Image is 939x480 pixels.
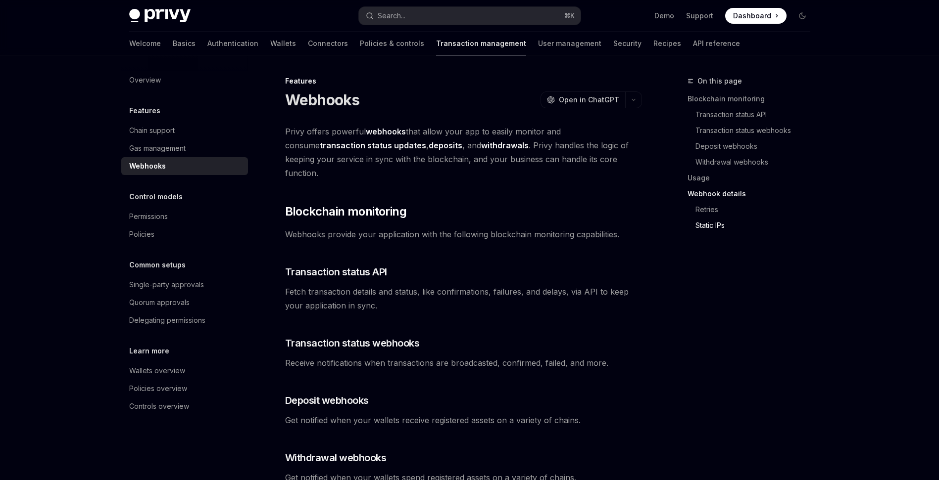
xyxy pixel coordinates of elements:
a: Webhook details [688,186,818,202]
h5: Common setups [129,259,186,271]
div: Policies overview [129,383,187,394]
a: Wallets overview [121,362,248,380]
span: On this page [697,75,742,87]
div: Gas management [129,142,186,154]
div: Permissions [129,211,168,222]
a: Quorum approvals [121,294,248,311]
a: Dashboard [725,8,787,24]
a: Security [613,32,642,55]
span: ⌘ K [564,12,575,20]
a: Webhooks [121,157,248,175]
button: Open in ChatGPT [541,91,625,108]
div: Webhooks [129,160,166,172]
div: Overview [129,74,161,86]
span: Dashboard [733,11,771,21]
a: Static IPs [695,218,818,233]
button: Search...⌘K [359,7,581,25]
strong: deposits [429,140,462,150]
div: Chain support [129,125,175,136]
span: Webhooks provide your application with the following blockchain monitoring capabilities. [285,227,642,241]
strong: webhooks [366,127,406,136]
a: Deposit webhooks [695,138,818,154]
span: Receive notifications when transactions are broadcasted, confirmed, failed, and more. [285,356,642,370]
div: Controls overview [129,400,189,412]
a: Policies overview [121,380,248,397]
div: Features [285,76,642,86]
a: Delegating permissions [121,311,248,329]
a: Connectors [308,32,348,55]
h1: Webhooks [285,91,360,109]
a: Authentication [207,32,258,55]
span: Privy offers powerful that allow your app to easily monitor and consume , , and . Privy handles t... [285,125,642,180]
span: Transaction status API [285,265,387,279]
span: Transaction status webhooks [285,336,420,350]
strong: transaction status updates [320,140,426,150]
div: Search... [378,10,405,22]
a: Retries [695,202,818,218]
a: Overview [121,71,248,89]
div: Policies [129,228,154,240]
span: Get notified when your wallets receive registered assets on a variety of chains. [285,413,642,427]
div: Wallets overview [129,365,185,377]
a: Withdrawal webhooks [695,154,818,170]
a: Demo [654,11,674,21]
a: Wallets [270,32,296,55]
a: Transaction status webhooks [695,123,818,138]
span: Deposit webhooks [285,393,369,407]
h5: Control models [129,191,183,203]
div: Quorum approvals [129,297,190,308]
span: Blockchain monitoring [285,204,406,219]
h5: Learn more [129,345,169,357]
a: Usage [688,170,818,186]
a: Policies [121,225,248,243]
div: Delegating permissions [129,314,205,326]
a: Recipes [653,32,681,55]
span: Open in ChatGPT [559,95,619,105]
a: Gas management [121,139,248,157]
a: API reference [693,32,740,55]
a: Chain support [121,122,248,139]
img: dark logo [129,9,191,23]
a: Controls overview [121,397,248,415]
a: Transaction status API [695,107,818,123]
a: Single-party approvals [121,276,248,294]
a: Welcome [129,32,161,55]
strong: withdrawals [481,140,529,150]
a: Support [686,11,713,21]
a: Basics [173,32,196,55]
a: Blockchain monitoring [688,91,818,107]
h5: Features [129,105,160,117]
a: Permissions [121,208,248,225]
span: Fetch transaction details and status, like confirmations, failures, and delays, via API to keep y... [285,285,642,312]
a: Transaction management [436,32,526,55]
a: User management [538,32,601,55]
a: Policies & controls [360,32,424,55]
div: Single-party approvals [129,279,204,291]
button: Toggle dark mode [794,8,810,24]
